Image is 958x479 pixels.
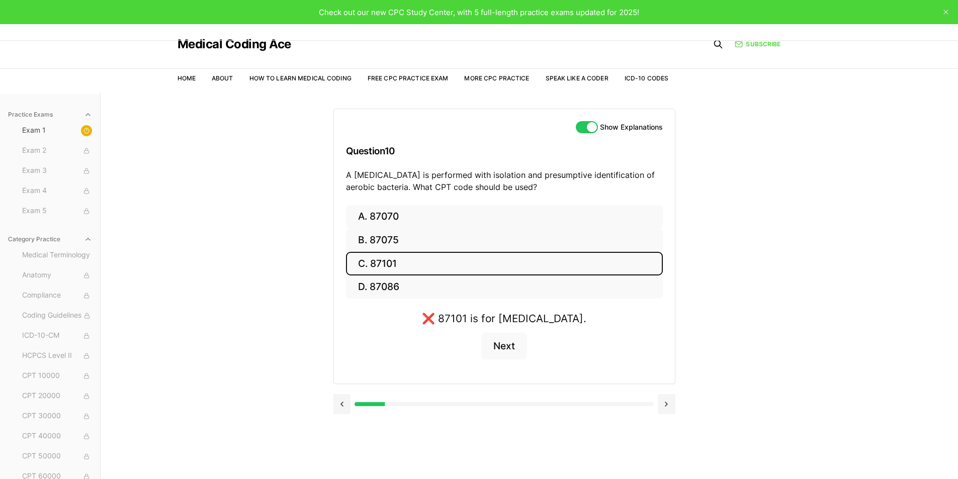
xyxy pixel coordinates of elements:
[18,267,96,283] button: Anatomy
[346,136,663,166] h3: Question 10
[18,328,96,344] button: ICD-10-CM
[18,123,96,139] button: Exam 1
[22,250,92,261] span: Medical Terminology
[625,74,668,82] a: ICD-10 Codes
[18,428,96,444] button: CPT 40000
[422,311,586,326] div: ❌ 87101 is for [MEDICAL_DATA].
[22,350,92,361] span: HCPCS Level II
[4,107,96,123] button: Practice Exams
[22,370,92,381] span: CPT 10000
[178,74,196,82] a: Home
[18,388,96,404] button: CPT 20000
[22,411,92,422] span: CPT 30000
[18,143,96,159] button: Exam 2
[18,308,96,324] button: Coding Guidelines
[22,431,92,442] span: CPT 40000
[18,408,96,424] button: CPT 30000
[18,448,96,464] button: CPT 50000
[464,74,529,82] a: More CPC Practice
[600,124,663,131] label: Show Explanations
[22,185,92,197] span: Exam 4
[346,169,663,193] p: A [MEDICAL_DATA] is performed with isolation and presumptive identification of aerobic bacteria. ...
[346,229,663,252] button: B. 87075
[22,290,92,301] span: Compliance
[22,451,92,462] span: CPT 50000
[18,183,96,199] button: Exam 4
[368,74,449,82] a: Free CPC Practice Exam
[546,74,608,82] a: Speak Like a Coder
[4,231,96,247] button: Category Practice
[22,125,92,136] span: Exam 1
[22,145,92,156] span: Exam 2
[319,8,639,17] span: Check out our new CPC Study Center, with 5 full-length practice exams updated for 2025!
[178,38,291,50] a: Medical Coding Ace
[22,330,92,341] span: ICD-10-CM
[22,310,92,321] span: Coding Guidelines
[249,74,352,82] a: How to Learn Medical Coding
[18,288,96,304] button: Compliance
[18,348,96,364] button: HCPCS Level II
[22,206,92,217] span: Exam 5
[22,165,92,176] span: Exam 3
[212,74,233,82] a: About
[22,270,92,281] span: Anatomy
[346,252,663,275] button: C. 87101
[22,391,92,402] span: CPT 20000
[18,368,96,384] button: CPT 10000
[735,40,780,49] a: Subscribe
[481,333,527,360] button: Next
[18,163,96,179] button: Exam 3
[938,4,954,20] button: close
[346,205,663,229] button: A. 87070
[18,247,96,263] button: Medical Terminology
[346,275,663,299] button: D. 87086
[18,203,96,219] button: Exam 5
